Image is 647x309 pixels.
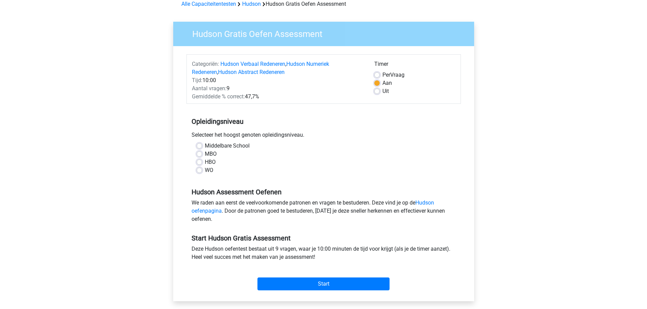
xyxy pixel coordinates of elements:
a: Hudson Numeriek Redeneren [192,61,329,75]
label: Uit [382,87,389,95]
span: Tijd: [192,77,202,83]
label: Middelbare School [205,142,250,150]
input: Start [257,277,390,290]
label: HBO [205,158,216,166]
label: Aan [382,79,392,87]
div: 47,7% [187,93,369,101]
label: WO [205,166,213,174]
div: Deze Hudson oefentest bestaat uit 9 vragen, waar je 10:00 minuten de tijd voor krijgt (als je de ... [186,245,461,264]
a: Alle Capaciteitentesten [181,1,236,7]
div: , , [187,60,369,76]
div: 9 [187,84,369,93]
a: Hudson Abstract Redeneren [218,69,285,75]
div: Selecteer het hoogst genoten opleidingsniveau. [186,131,461,142]
h3: Hudson Gratis Oefen Assessment [184,26,469,39]
label: Vraag [382,71,405,79]
span: Per [382,72,390,78]
h5: Opleidingsniveau [192,115,456,128]
h5: Hudson Assessment Oefenen [192,188,456,196]
span: Gemiddelde % correct: [192,93,245,100]
a: Hudson [242,1,261,7]
h5: Start Hudson Gratis Assessment [192,234,456,242]
div: We raden aan eerst de veelvoorkomende patronen en vragen te bestuderen. Deze vind je op de . Door... [186,199,461,226]
div: Timer [374,60,455,71]
a: Hudson Verbaal Redeneren [220,61,285,67]
span: Categoriën: [192,61,219,67]
div: 10:00 [187,76,369,84]
label: MBO [205,150,217,158]
span: Aantal vragen: [192,85,227,92]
